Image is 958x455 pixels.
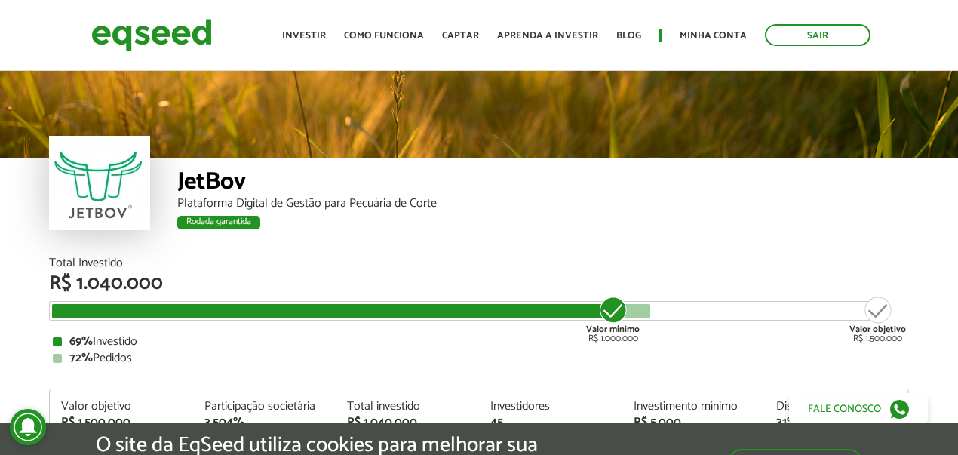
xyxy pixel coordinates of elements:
a: Sair [765,24,870,46]
div: Participação societária [204,401,325,413]
div: Total Investido [49,257,909,269]
div: Investimento mínimo [634,401,754,413]
div: Valor objetivo [61,401,182,413]
div: R$ 1.500.000 [61,417,182,429]
div: JetBov [177,170,909,198]
strong: Valor mínimo [586,322,640,337]
div: Investido [53,336,905,348]
a: Como funciona [344,31,424,41]
a: Captar [442,31,479,41]
div: R$ 1.040.000 [347,417,468,429]
a: Investir [282,31,326,41]
a: Fale conosco [789,393,928,425]
a: Minha conta [680,31,747,41]
div: R$ 1.040.000 [49,274,909,294]
div: R$ 1.500.000 [849,295,906,343]
strong: 72% [69,348,93,368]
div: 3,504% [204,417,325,429]
strong: Valor objetivo [849,322,906,337]
a: Aprenda a investir [497,31,598,41]
div: Investidores [490,401,611,413]
div: Pedidos [53,352,905,364]
img: EqSeed [91,15,212,55]
div: R$ 1.000.000 [585,295,641,343]
div: Plataforma Digital de Gestão para Pecuária de Corte [177,198,909,210]
div: R$ 5.000 [634,417,754,429]
div: 45 [490,417,611,429]
a: Blog [616,31,641,41]
div: Rodada garantida [177,216,260,229]
strong: 69% [69,331,93,352]
div: Total investido [347,401,468,413]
